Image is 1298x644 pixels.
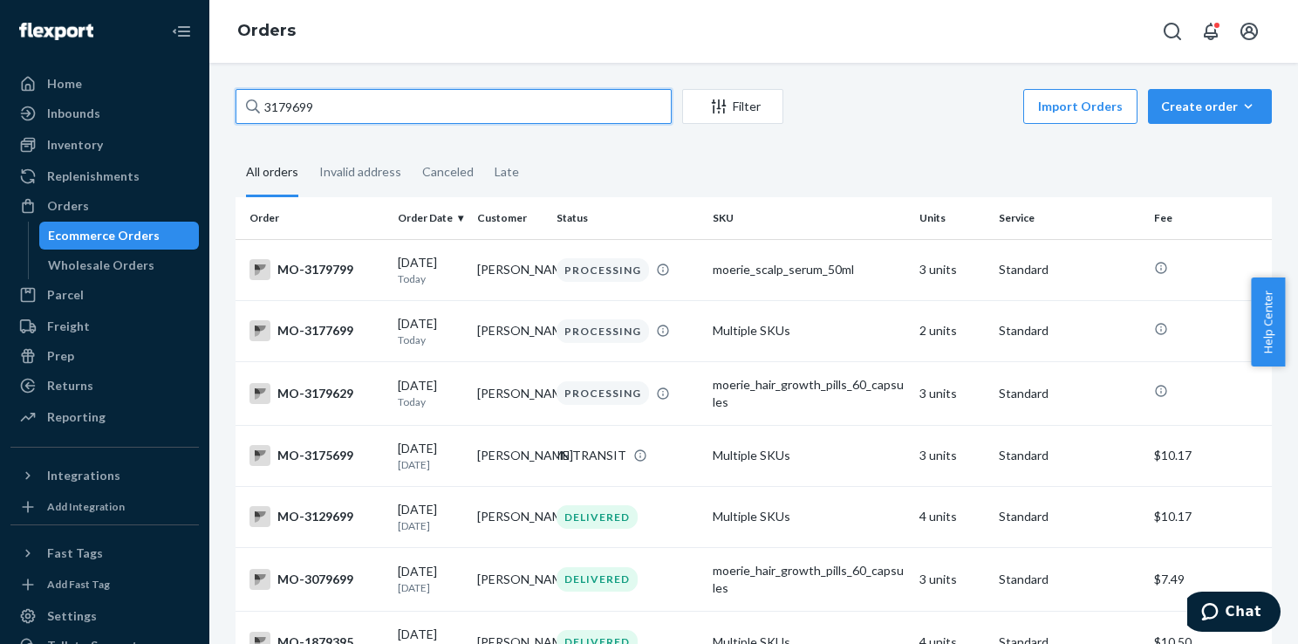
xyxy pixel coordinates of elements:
button: Close Navigation [164,14,199,49]
a: Wholesale Orders [39,251,200,279]
div: Freight [47,318,90,335]
div: Invalid address [319,149,401,195]
div: moerie_hair_growth_pills_60_capsules [713,562,906,597]
div: PROCESSING [557,319,649,343]
div: MO-3179629 [249,383,384,404]
td: [PERSON_NAME] [470,548,550,612]
td: Multiple SKUs [706,425,913,486]
button: Open Search Box [1155,14,1190,49]
div: Prep [47,347,74,365]
div: Fast Tags [47,545,103,562]
a: Reporting [10,403,199,431]
a: Ecommerce Orders [39,222,200,250]
div: MO-3079699 [249,569,384,590]
td: 2 units [912,300,992,361]
td: 3 units [912,548,992,612]
th: SKU [706,197,913,239]
div: [DATE] [398,563,463,595]
div: [DATE] [398,315,463,347]
div: Inventory [47,136,103,154]
div: Replenishments [47,168,140,185]
p: Standard [999,447,1140,464]
button: Fast Tags [10,539,199,567]
div: DELIVERED [557,505,638,529]
p: Standard [999,508,1140,525]
th: Fee [1147,197,1272,239]
div: Canceled [422,149,474,195]
div: Returns [47,377,93,394]
p: [DATE] [398,518,463,533]
div: [DATE] [398,377,463,409]
div: Parcel [47,286,84,304]
p: Standard [999,261,1140,278]
div: Reporting [47,408,106,426]
button: Integrations [10,462,199,490]
button: Open notifications [1193,14,1228,49]
td: $10.17 [1147,486,1272,547]
a: Returns [10,372,199,400]
td: [PERSON_NAME] [470,425,550,486]
div: moerie_hair_growth_pills_60_capsules [713,376,906,411]
div: [DATE] [398,254,463,286]
button: Import Orders [1023,89,1137,124]
p: Today [398,271,463,286]
td: $10.17 [1147,425,1272,486]
a: Home [10,70,199,98]
div: Ecommerce Orders [48,227,160,244]
td: 3 units [912,361,992,425]
iframe: Opens a widget where you can chat to one of our agents [1187,592,1281,635]
td: Multiple SKUs [706,486,913,547]
div: PROCESSING [557,381,649,405]
a: Orders [237,21,296,40]
th: Order [236,197,391,239]
div: [DATE] [398,440,463,472]
img: Flexport logo [19,23,93,40]
div: [DATE] [398,501,463,533]
div: Orders [47,197,89,215]
td: [PERSON_NAME] [470,239,550,300]
td: $7.49 [1147,548,1272,612]
th: Service [992,197,1147,239]
a: Replenishments [10,162,199,190]
div: All orders [246,149,298,197]
a: Inbounds [10,99,199,127]
th: Units [912,197,992,239]
p: Today [398,332,463,347]
td: 3 units [912,425,992,486]
button: Filter [682,89,783,124]
div: Integrations [47,467,120,484]
div: Settings [47,607,97,625]
th: Status [550,197,705,239]
p: [DATE] [398,457,463,472]
button: Open account menu [1232,14,1267,49]
button: Help Center [1251,277,1285,367]
div: MO-3129699 [249,506,384,527]
a: Add Integration [10,497,199,517]
p: Standard [999,385,1140,402]
a: Add Fast Tag [10,574,199,595]
div: DELIVERED [557,567,638,591]
th: Order Date [391,197,470,239]
a: Parcel [10,281,199,309]
a: Orders [10,192,199,220]
td: [PERSON_NAME] [470,300,550,361]
p: Today [398,394,463,409]
td: [PERSON_NAME] [470,486,550,547]
div: Wholesale Orders [48,257,154,274]
p: Standard [999,322,1140,339]
td: [PERSON_NAME] [470,361,550,425]
td: Multiple SKUs [706,300,913,361]
input: Search orders [236,89,672,124]
button: Create order [1148,89,1272,124]
div: MO-3179799 [249,259,384,280]
td: 4 units [912,486,992,547]
a: Inventory [10,131,199,159]
a: Prep [10,342,199,370]
a: Freight [10,312,199,340]
div: Home [47,75,82,92]
div: PROCESSING [557,258,649,282]
div: Inbounds [47,105,100,122]
div: moerie_scalp_serum_50ml [713,261,906,278]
